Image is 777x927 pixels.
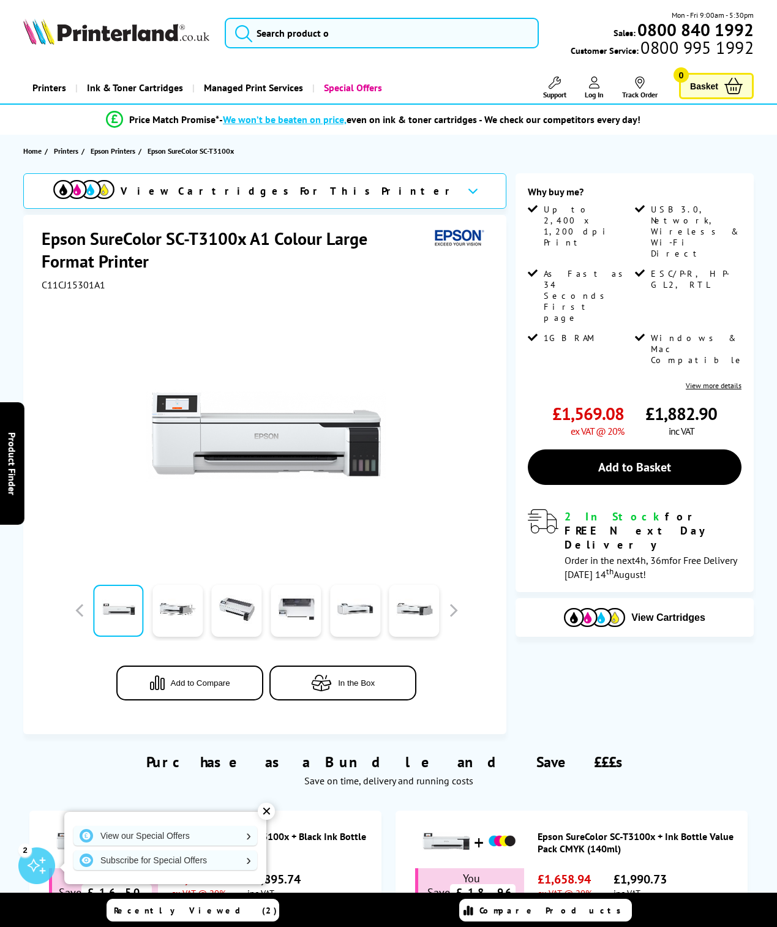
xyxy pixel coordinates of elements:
[552,402,624,425] span: £1,569.08
[631,612,705,623] span: View Cartridges
[544,268,632,323] span: As Fast as 34 Seconds First page
[651,268,740,290] span: ESC/P-R, HP-GL2, RTL
[571,425,624,437] span: ex VAT @ 20%
[525,607,745,628] button: View Cartridges
[565,554,737,580] span: Order in the next for Free Delivery [DATE] 14 August!
[585,77,604,99] a: Log In
[23,144,45,157] a: Home
[73,826,257,846] a: View our Special Offers
[146,315,386,555] img: Epson SureColor SC-T3100x
[538,871,592,887] span: £1,658.94
[614,871,667,887] span: £1,990.73
[18,843,32,857] div: 2
[23,734,754,793] div: Purchase as a Bundle and Save £££s
[528,186,741,204] div: Why buy me?
[87,72,183,103] span: Ink & Toner Cartridges
[459,899,632,921] a: Compare Products
[565,509,665,524] span: 2 In Stock
[49,868,158,903] div: You Save
[73,850,257,870] a: Subscribe for Special Offers
[39,775,738,787] div: Save on time, delivery and running costs
[585,90,604,99] span: Log In
[53,180,114,199] img: cmyk-icon.svg
[571,42,753,56] span: Customer Service:
[565,509,741,552] div: for FREE Next Day Delivery
[23,18,209,47] a: Printerland Logo
[636,24,754,36] a: 0800 840 1992
[544,332,595,343] span: 1GB RAM
[23,72,75,103] a: Printers
[543,77,566,99] a: Support
[415,868,524,903] div: You Save
[669,425,694,437] span: inc VAT
[312,72,391,103] a: Special Offers
[622,77,658,99] a: Track Order
[674,67,689,83] span: 0
[75,72,192,103] a: Ink & Toner Cartridges
[91,144,138,157] a: Epson Printers
[450,884,516,901] span: £18.96
[171,830,375,855] a: Epson SureColor SC-T3100x + Black Ink Bottle (140ml)
[487,826,517,857] img: Epson SureColor SC-T3100x + Ink Bottle Value Pack CMYK (140ml)
[672,9,754,21] span: Mon - Fri 9:00am - 5:30pm
[637,18,754,41] b: 0800 840 1992
[225,18,539,48] input: Search product o
[269,666,416,700] button: In the Box
[171,887,226,899] span: ex VAT @ 20%
[606,566,614,577] sup: th
[23,144,42,157] span: Home
[564,608,625,627] img: Cartridges
[54,144,81,157] a: Printers
[528,449,741,485] a: Add to Basket
[23,18,209,45] img: Printerland Logo
[6,109,740,130] li: modal_Promise
[528,509,741,580] div: modal_delivery
[107,899,279,921] a: Recently Viewed (2)
[614,887,667,899] span: inc VAT
[645,402,717,425] span: £1,882.90
[114,905,277,916] span: Recently Viewed (2)
[192,72,312,103] a: Managed Print Services
[258,803,275,820] div: ✕
[219,113,640,126] div: - even on ink & toner cartridges - We check our competitors every day!
[54,144,78,157] span: Printers
[543,90,566,99] span: Support
[56,817,105,866] img: Epson SureColor SC-T3100x + Black Ink Bottle (140ml)
[42,279,105,291] span: C11CJ15301A1
[639,42,753,53] span: 0800 995 1992
[651,332,745,366] span: Windows & Mac Compatible
[538,887,592,899] span: ex VAT @ 20%
[422,817,471,866] img: Epson SureColor SC-T3100x + Ink Bottle Value Pack CMYK (140ml)
[247,887,301,899] span: inc VAT
[247,871,301,887] span: £1,895.74
[544,204,632,248] span: Up to 2,400 x 1,200 dpi Print
[91,144,135,157] span: Epson Printers
[479,905,628,916] span: Compare Products
[42,227,430,272] h1: Epson SureColor SC-T3100x A1 Colour Large Format Printer
[121,184,457,198] span: View Cartridges For This Printer
[171,678,230,688] span: Add to Compare
[686,381,741,390] a: View more details
[430,227,486,250] img: Epson
[148,146,234,156] span: Epson SureColor SC-T3100x
[129,113,219,126] span: Price Match Promise*
[538,830,741,855] a: Epson SureColor SC-T3100x + Ink Bottle Value Pack CMYK (140ml)
[614,27,636,39] span: Sales:
[651,204,740,259] span: USB 3.0, Network, Wireless & Wi-Fi Direct
[635,554,669,566] span: 4h, 36m
[6,432,18,495] span: Product Finder
[338,678,375,688] span: In the Box
[223,113,347,126] span: We won’t be beaten on price,
[116,666,263,700] button: Add to Compare
[690,78,718,94] span: Basket
[679,73,754,99] a: Basket 0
